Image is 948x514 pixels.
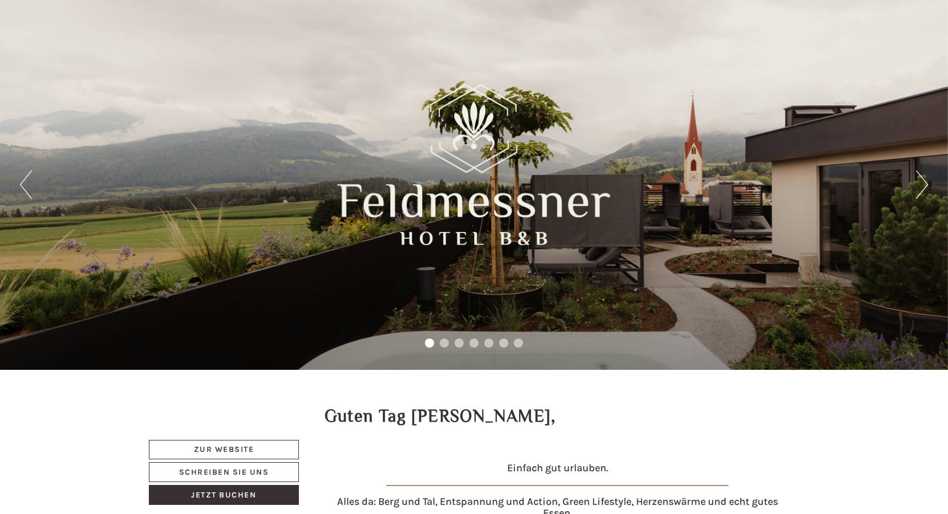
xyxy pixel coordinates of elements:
[325,407,556,426] h1: Guten Tag [PERSON_NAME],
[20,170,32,199] button: Previous
[333,463,783,474] h4: Einfach gut urlauben.
[916,170,928,199] button: Next
[149,440,299,459] a: Zur Website
[149,462,299,482] a: Schreiben Sie uns
[386,485,728,486] img: image
[149,485,299,505] a: Jetzt buchen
